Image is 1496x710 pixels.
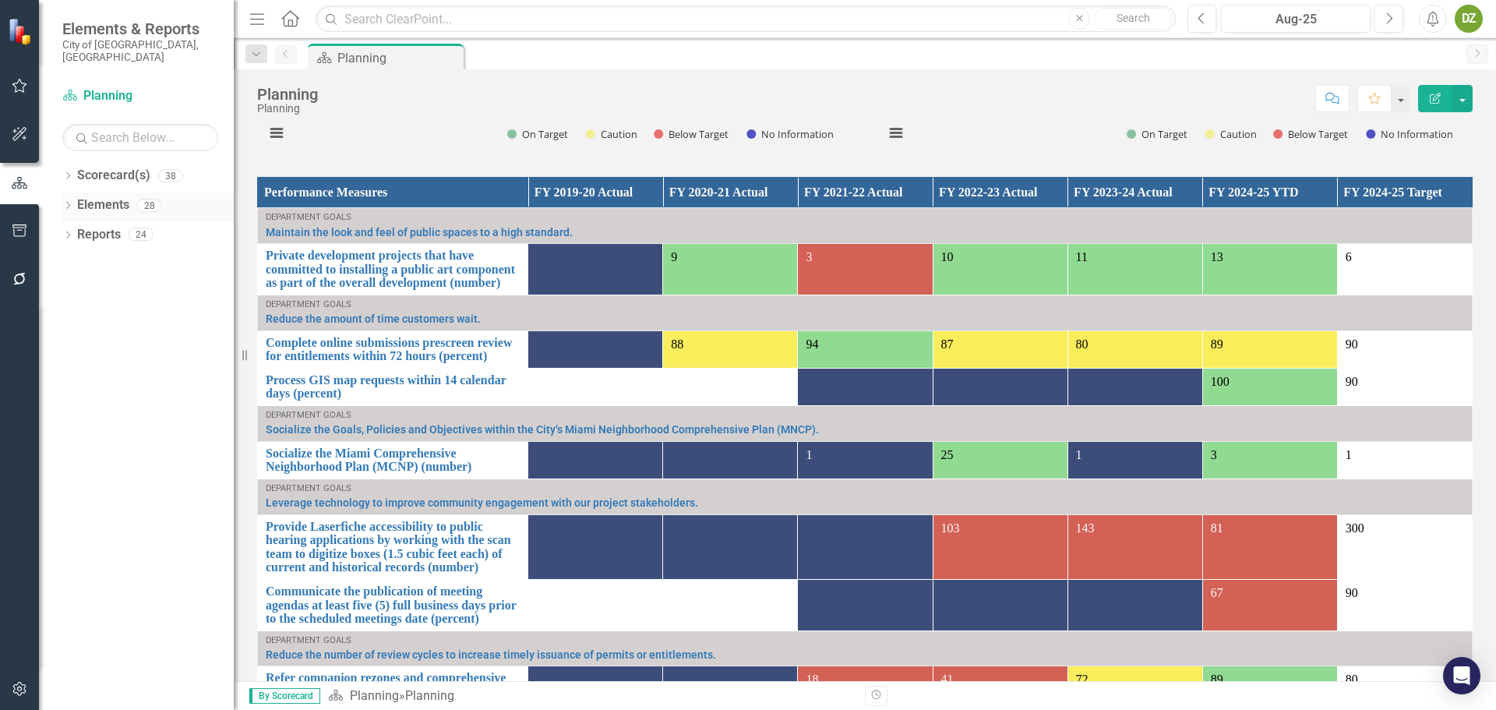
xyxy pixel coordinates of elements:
[1211,250,1223,263] span: 13
[1346,375,1358,388] span: 90
[507,127,569,141] button: Show On Target
[62,38,218,64] small: City of [GEOGRAPHIC_DATA], [GEOGRAPHIC_DATA]
[1346,337,1358,351] span: 90
[316,5,1176,33] input: Search ClearPoint...
[337,48,460,68] div: Planning
[257,103,318,115] div: Planning
[266,227,1464,238] a: Maintain the look and feel of public spaces to a high standard.
[62,124,218,151] input: Search Below...
[328,687,853,705] div: »
[266,424,1464,436] a: Socialize the Goals, Policies and Objectives within the City’s Miami Neighborhood Comprehensive P...
[266,336,520,363] a: Complete online submissions prescreen review for entitlements within 72 hours (percent)
[806,448,812,461] span: 1
[266,484,1464,493] div: Department Goals
[258,368,528,405] td: Double-Click to Edit Right Click for Context Menu
[8,18,35,45] img: ClearPoint Strategy
[62,87,218,105] a: Planning
[885,122,907,144] button: View chart menu, Year Over Year Performance
[77,196,129,214] a: Elements
[941,448,954,461] span: 25
[1076,250,1088,263] span: 11
[1076,673,1088,686] span: 72
[1346,673,1358,686] span: 80
[1337,368,1472,405] td: Double-Click to Edit
[1211,337,1223,351] span: 89
[266,373,520,401] a: Process GIS map requests within 14 calendar days (percent)
[941,521,960,535] span: 103
[266,213,1464,222] div: Department Goals
[266,520,520,574] a: Provide Laserfiche accessibility to public hearing applications by working with the scan team to ...
[1076,337,1088,351] span: 80
[258,514,528,579] td: Double-Click to Edit Right Click for Context Menu
[1211,375,1230,388] span: 100
[266,122,288,144] button: View chart menu, Monthly Performance
[671,250,677,263] span: 9
[249,688,320,704] span: By Scorecard
[1211,448,1217,461] span: 3
[258,406,1473,442] td: Double-Click to Edit Right Click for Context Menu
[258,580,528,631] td: Double-Click to Edit Right Click for Context Menu
[1337,441,1472,479] td: Double-Click to Edit
[1076,448,1082,461] span: 1
[266,249,520,290] a: Private development projects that have committed to installing a public art component as part of ...
[158,169,183,182] div: 38
[258,631,1473,666] td: Double-Click to Edit Right Click for Context Menu
[1211,521,1223,535] span: 81
[806,673,818,686] span: 18
[1337,330,1472,368] td: Double-Click to Edit
[654,127,729,141] button: Show Below Target
[1205,127,1257,141] button: Show Caution
[941,250,954,263] span: 10
[258,244,528,295] td: Double-Click to Edit Right Click for Context Menu
[266,313,1464,325] a: Reduce the amount of time customers wait.
[266,411,1464,420] div: Department Goals
[266,300,1464,309] div: Department Goals
[257,86,318,103] div: Planning
[1455,5,1483,33] button: DZ
[1117,12,1150,24] span: Search
[77,167,150,185] a: Scorecard(s)
[258,208,1473,244] td: Double-Click to Edit Right Click for Context Menu
[1366,127,1452,141] button: Show No Information
[671,337,683,351] span: 88
[1443,657,1480,694] div: Open Intercom Messenger
[1346,250,1352,263] span: 6
[1221,5,1371,33] button: Aug-25
[1076,521,1095,535] span: 143
[586,127,637,141] button: Show Caution
[350,688,399,703] a: Planning
[1346,521,1364,535] span: 300
[1211,586,1223,599] span: 67
[1273,127,1349,141] button: Show Below Target
[1226,10,1365,29] div: Aug-25
[405,688,454,703] div: Planning
[266,649,1464,661] a: Reduce the number of review cycles to increase timely issuance of permits or entitlements.
[266,636,1464,645] div: Department Goals
[266,447,520,474] a: Socialize the Miami Comprehensive Neighborhood Plan (MCNP) (number)
[258,441,528,479] td: Double-Click to Edit Right Click for Context Menu
[941,673,954,686] span: 41
[258,295,1473,330] td: Double-Click to Edit Right Click for Context Menu
[806,250,812,263] span: 3
[258,330,528,368] td: Double-Click to Edit Right Click for Context Menu
[806,337,818,351] span: 94
[266,585,520,626] a: Communicate the publication of meeting agendas at least five (5) full business days prior to the ...
[1211,673,1223,686] span: 89
[266,497,1464,509] a: Leverage technology to improve community engagement with our project stakeholders.
[77,226,121,244] a: Reports
[746,127,833,141] button: Show No Information
[941,337,954,351] span: 87
[1337,580,1472,631] td: Double-Click to Edit
[258,479,1473,514] td: Double-Click to Edit Right Click for Context Menu
[1094,8,1172,30] button: Search
[129,228,153,242] div: 24
[1346,586,1358,599] span: 90
[1337,514,1472,579] td: Double-Click to Edit
[1337,244,1472,295] td: Double-Click to Edit
[62,19,218,38] span: Elements & Reports
[137,199,162,212] div: 28
[1127,127,1188,141] button: Show On Target
[1346,448,1352,461] span: 1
